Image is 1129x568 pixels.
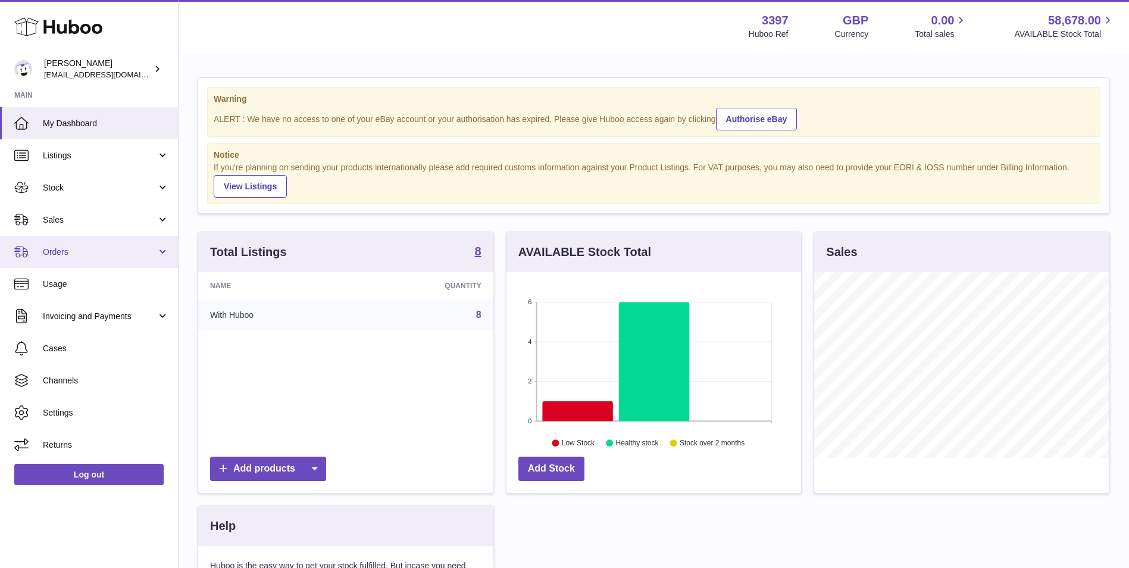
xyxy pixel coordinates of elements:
[475,245,481,260] a: 8
[354,272,493,299] th: Quantity
[1014,29,1115,40] span: AVAILABLE Stock Total
[43,407,169,419] span: Settings
[528,378,531,385] text: 2
[198,272,354,299] th: Name
[528,298,531,305] text: 6
[198,299,354,330] td: With Huboo
[475,245,481,257] strong: 8
[214,106,1094,130] div: ALERT : We have no access to one of your eBay account or your authorisation has expired. Please g...
[518,244,651,260] h3: AVAILABLE Stock Total
[931,13,955,29] span: 0.00
[210,518,236,534] h3: Help
[43,182,157,194] span: Stock
[915,13,968,40] a: 0.00 Total sales
[915,29,968,40] span: Total sales
[749,29,789,40] div: Huboo Ref
[43,246,157,258] span: Orders
[43,343,169,354] span: Cases
[528,417,531,425] text: 0
[1048,13,1101,29] span: 58,678.00
[214,149,1094,161] strong: Notice
[562,439,595,448] text: Low Stock
[210,457,326,481] a: Add products
[43,118,169,129] span: My Dashboard
[518,457,584,481] a: Add Stock
[615,439,659,448] text: Healthy stock
[44,58,151,80] div: [PERSON_NAME]
[528,338,531,345] text: 4
[214,162,1094,198] div: If you're planning on sending your products internationally please add required customs informati...
[680,439,745,448] text: Stock over 2 months
[43,311,157,322] span: Invoicing and Payments
[210,244,287,260] h3: Total Listings
[214,175,287,198] a: View Listings
[43,150,157,161] span: Listings
[214,93,1094,105] strong: Warning
[826,244,857,260] h3: Sales
[43,439,169,451] span: Returns
[44,70,175,79] span: [EMAIL_ADDRESS][DOMAIN_NAME]
[843,13,868,29] strong: GBP
[43,375,169,386] span: Channels
[14,464,164,485] a: Log out
[716,108,798,130] a: Authorise eBay
[762,13,789,29] strong: 3397
[1014,13,1115,40] a: 58,678.00 AVAILABLE Stock Total
[43,279,169,290] span: Usage
[476,310,481,320] a: 8
[835,29,869,40] div: Currency
[43,214,157,226] span: Sales
[14,60,32,78] img: sales@canchema.com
